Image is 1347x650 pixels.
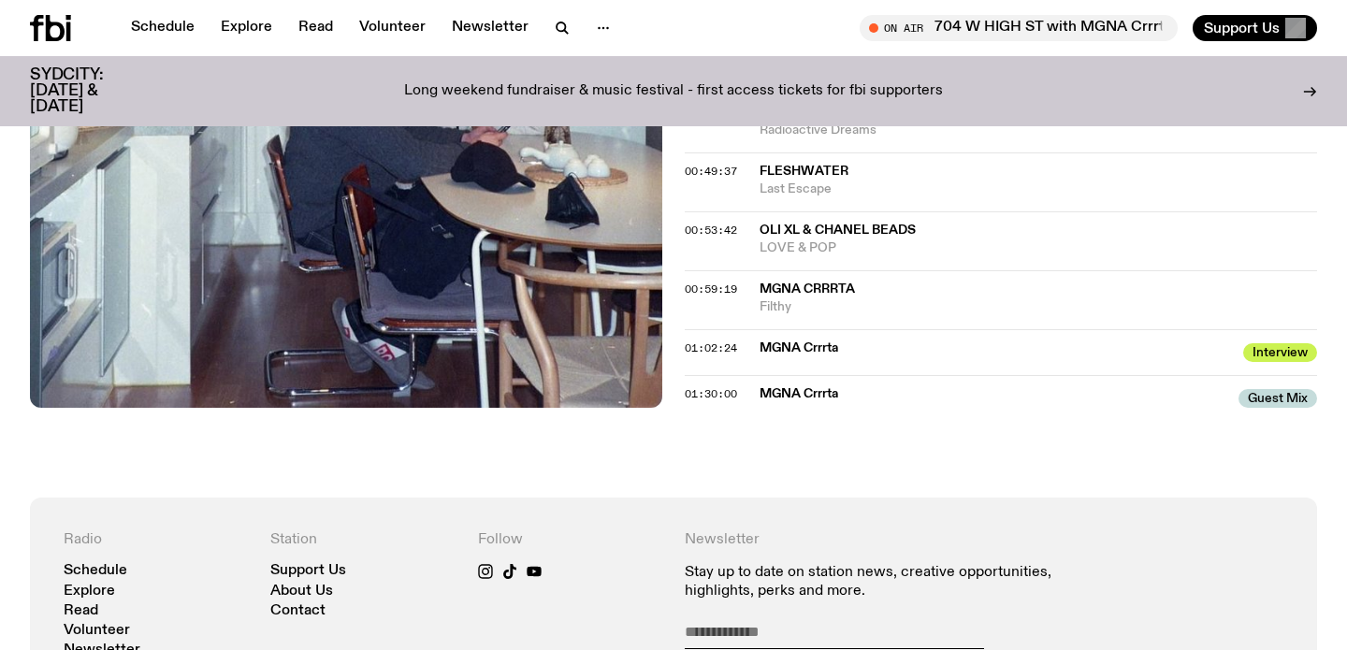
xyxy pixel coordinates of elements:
[760,282,855,296] span: MGNA Crrrta
[64,564,127,578] a: Schedule
[760,165,848,178] span: Fleshwater
[760,122,1317,139] span: Radioactive Dreams
[441,15,540,41] a: Newsletter
[1238,389,1317,408] span: Guest Mix
[860,15,1178,41] button: On Air704 W HIGH ST with MGNA Crrrta
[760,239,1317,257] span: LOVE & POP
[30,67,150,115] h3: SYDCITY: [DATE] & [DATE]
[64,624,130,638] a: Volunteer
[64,585,115,599] a: Explore
[685,282,737,296] span: 00:59:19
[685,223,737,238] span: 00:53:42
[685,564,1077,599] p: Stay up to date on station news, creative opportunities, highlights, perks and more.
[760,298,1317,316] span: Filthy
[1204,20,1280,36] span: Support Us
[404,83,943,100] p: Long weekend fundraiser & music festival - first access tickets for fbi supporters
[270,564,346,578] a: Support Us
[1193,15,1317,41] button: Support Us
[270,604,326,618] a: Contact
[210,15,283,41] a: Explore
[120,15,206,41] a: Schedule
[270,585,333,599] a: About Us
[478,531,662,549] h4: Follow
[1243,343,1317,362] span: Interview
[64,531,248,549] h4: Radio
[760,181,1317,198] span: Last Escape
[348,15,437,41] a: Volunteer
[760,385,1227,403] span: MGNA Crrrta
[760,339,1232,357] span: MGNA Crrrta
[685,531,1077,549] h4: Newsletter
[287,15,344,41] a: Read
[685,340,737,355] span: 01:02:24
[270,531,455,549] h4: Station
[64,604,98,618] a: Read
[685,386,737,401] span: 01:30:00
[760,224,916,237] span: Oli XL & Chanel Beads
[685,164,737,179] span: 00:49:37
